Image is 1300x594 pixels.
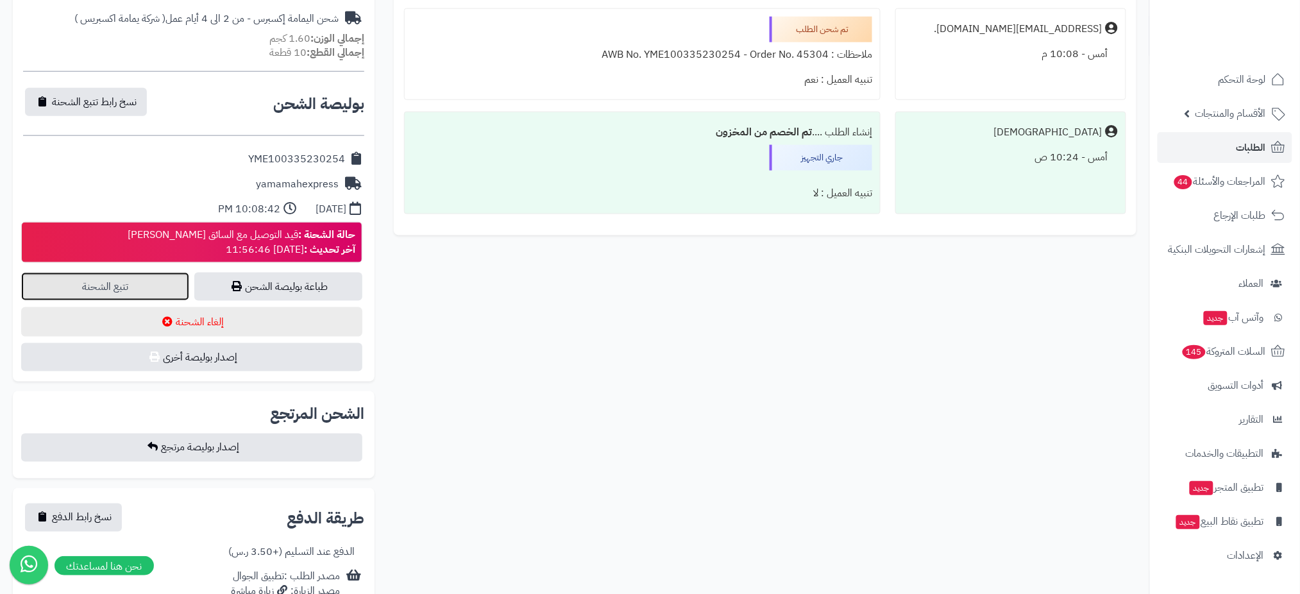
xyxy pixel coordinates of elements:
[412,42,872,67] div: ملاحظات : AWB No. YME100335230254 - Order No. 45304
[1158,64,1292,95] a: لوحة التحكم
[1190,481,1213,495] span: جديد
[904,145,1118,170] div: أمس - 10:24 ص
[74,12,339,26] div: شحن اليمامة إكسبرس - من 2 الى 4 أيام عمل
[304,242,355,257] strong: آخر تحديث :
[1181,343,1266,361] span: السلات المتروكة
[228,545,355,560] div: الدفع عند التسليم (+3.50 ر.س)
[1158,302,1292,333] a: وآتس آبجديد
[1176,515,1200,529] span: جديد
[1183,345,1206,359] span: 145
[21,434,362,462] button: إصدار بوليصة مرتجع
[128,228,355,257] div: قيد التوصيل مع السائق [PERSON_NAME] [DATE] 11:56:46
[287,511,364,527] h2: طريقة الدفع
[412,120,872,145] div: إنشاء الطلب ....
[412,181,872,206] div: تنبيه العميل : لا
[1219,71,1266,89] span: لوحة التحكم
[1188,479,1264,496] span: تطبيق المتجر
[770,145,872,171] div: جاري التجهيز
[1239,275,1264,293] span: العملاء
[248,152,345,167] div: YME100335230254
[21,343,362,371] button: إصدار بوليصة أخرى
[1158,506,1292,537] a: تطبيق نقاط البيعجديد
[1158,234,1292,265] a: إشعارات التحويلات البنكية
[770,17,872,42] div: تم شحن الطلب
[1158,438,1292,469] a: التطبيقات والخدمات
[1240,411,1264,429] span: التقارير
[1204,311,1228,325] span: جديد
[316,202,346,217] div: [DATE]
[1158,200,1292,231] a: طلبات الإرجاع
[1158,472,1292,503] a: تطبيق المتجرجديد
[1158,268,1292,299] a: العملاء
[412,67,872,92] div: تنبيه العميل : نعم
[1158,540,1292,571] a: الإعدادات
[298,227,355,242] strong: حالة الشحنة :
[25,88,147,116] button: نسخ رابط تتبع الشحنة
[1195,105,1266,123] span: الأقسام والمنتجات
[1175,513,1264,530] span: تطبيق نقاط البيع
[1228,547,1264,564] span: الإعدادات
[74,11,165,26] span: ( شركة يمامة اكسبريس )
[307,45,364,60] strong: إجمالي القطع:
[1158,404,1292,435] a: التقارير
[934,22,1102,37] div: [EMAIL_ADDRESS][DOMAIN_NAME].
[310,31,364,46] strong: إجمالي الوزن:
[1158,132,1292,163] a: الطلبات
[1158,336,1292,367] a: السلات المتروكة145
[1237,139,1266,157] span: الطلبات
[716,124,812,140] b: تم الخصم من المخزون
[1173,173,1266,191] span: المراجعات والأسئلة
[256,177,339,192] div: yamamahexpress
[269,45,364,60] small: 10 قطعة
[1214,207,1266,225] span: طلبات الإرجاع
[1174,175,1192,189] span: 44
[21,273,189,301] a: تتبع الشحنة
[1186,445,1264,462] span: التطبيقات والخدمات
[218,202,280,217] div: 10:08:42 PM
[1213,36,1288,63] img: logo-2.png
[52,94,137,110] span: نسخ رابط تتبع الشحنة
[52,510,112,525] span: نسخ رابط الدفع
[1203,309,1264,327] span: وآتس آب
[1169,241,1266,259] span: إشعارات التحويلات البنكية
[273,96,364,112] h2: بوليصة الشحن
[994,125,1102,140] div: [DEMOGRAPHIC_DATA]
[904,42,1118,67] div: أمس - 10:08 م
[269,31,364,46] small: 1.60 كجم
[1158,166,1292,197] a: المراجعات والأسئلة44
[1208,377,1264,395] span: أدوات التسويق
[194,273,362,301] a: طباعة بوليصة الشحن
[25,504,122,532] button: نسخ رابط الدفع
[1158,370,1292,401] a: أدوات التسويق
[270,407,364,422] h2: الشحن المرتجع
[21,307,362,337] button: إلغاء الشحنة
